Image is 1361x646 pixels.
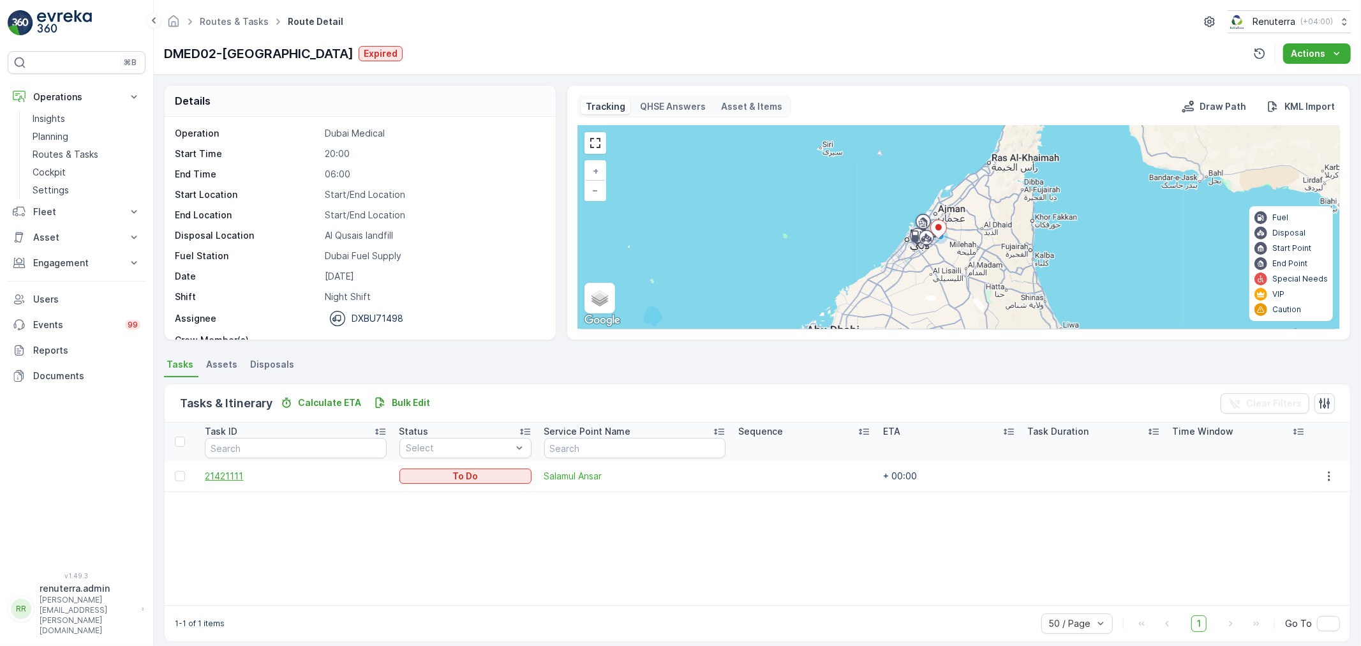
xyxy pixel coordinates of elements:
img: logo [8,10,33,36]
span: Disposals [250,358,294,371]
p: Actions [1291,47,1325,60]
a: Insights [27,110,145,128]
p: 99 [128,320,138,330]
p: Service Point Name [544,425,631,438]
input: Search [544,438,725,458]
p: Night Shift [325,290,542,303]
div: RR [11,599,31,619]
p: Settings [33,184,69,197]
p: ETA [883,425,900,438]
p: Fuel [1272,213,1288,223]
p: Disposal [1272,228,1305,238]
button: Bulk Edit [369,395,435,410]
button: RRrenuterra.admin[PERSON_NAME][EMAIL_ADDRESS][PERSON_NAME][DOMAIN_NAME] [8,582,145,636]
p: [PERSON_NAME][EMAIL_ADDRESS][PERSON_NAME][DOMAIN_NAME] [40,595,135,636]
p: Insights [33,112,65,125]
a: Homepage [167,19,181,30]
a: Cockpit [27,163,145,181]
p: End Location [175,209,320,222]
div: 0 [578,126,1339,329]
p: Asset [33,231,120,244]
a: Events99 [8,312,145,338]
p: Bulk Edit [392,396,430,409]
a: Zoom Out [586,181,605,200]
span: Route Detail [285,15,346,28]
p: Task ID [205,425,237,438]
a: Users [8,287,145,312]
button: Expired [359,46,403,61]
a: Layers [586,284,614,312]
p: 06:00 [325,168,542,181]
button: KML Import [1261,99,1340,114]
a: Routes & Tasks [27,146,145,163]
p: Dubai Fuel Supply [325,250,542,262]
p: 1-1 of 1 items [175,619,225,629]
button: Operations [8,84,145,110]
p: Expired [364,47,398,60]
p: Fuel Station [175,250,320,262]
p: Engagement [33,257,120,269]
p: Task Duration [1028,425,1089,438]
button: Asset [8,225,145,250]
p: Details [175,93,211,109]
button: Renuterra(+04:00) [1228,10,1351,33]
p: Reports [33,344,140,357]
a: Open this area in Google Maps (opens a new window) [581,312,623,329]
button: Fleet [8,199,145,225]
button: Actions [1283,43,1351,64]
p: Select [406,442,512,454]
p: QHSE Answers [641,100,706,113]
span: v 1.49.3 [8,572,145,580]
p: Start Point [1272,243,1311,253]
p: Start Location [175,188,320,201]
p: Sequence [738,425,783,438]
p: Calculate ETA [298,396,361,409]
button: Draw Path [1177,99,1251,114]
p: ⌘B [124,57,137,68]
p: KML Import [1284,100,1335,113]
p: Special Needs [1272,274,1328,284]
p: Renuterra [1253,15,1295,28]
button: Calculate ETA [275,395,366,410]
p: - [325,334,542,347]
div: Toggle Row Selected [175,471,185,481]
p: Al Qusais landfill [325,229,542,242]
p: Routes & Tasks [33,148,98,161]
p: Planning [33,130,68,143]
button: Clear Filters [1221,393,1309,414]
a: Planning [27,128,145,146]
span: − [592,184,599,195]
p: Dubai Medical [325,127,542,140]
p: Cockpit [33,166,66,179]
p: VIP [1272,289,1284,299]
a: 21421111 [205,470,386,483]
p: Asset & Items [722,100,783,113]
p: DMED02-[GEOGRAPHIC_DATA] [164,44,353,63]
input: Search [205,438,386,458]
p: Events [33,319,117,331]
p: End Point [1272,259,1307,269]
p: ( +04:00 ) [1300,17,1333,27]
p: Status [399,425,429,438]
p: Crew Member(s) [175,334,320,347]
p: 20:00 [325,147,542,160]
img: Google [581,312,623,329]
p: Users [33,293,140,306]
p: Start/End Location [325,209,542,222]
p: Caution [1272,304,1301,315]
a: Salamul Ansar [544,470,725,483]
p: DXBU71498 [352,312,403,325]
a: Reports [8,338,145,363]
p: Fleet [33,206,120,218]
p: To Do [452,470,478,483]
p: Operations [33,91,120,103]
p: Documents [33,370,140,382]
p: Date [175,270,320,283]
p: Start/End Location [325,188,542,201]
p: Assignee [175,312,216,325]
p: Tracking [586,100,625,113]
p: Shift [175,290,320,303]
span: Assets [206,358,237,371]
button: To Do [399,469,532,484]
